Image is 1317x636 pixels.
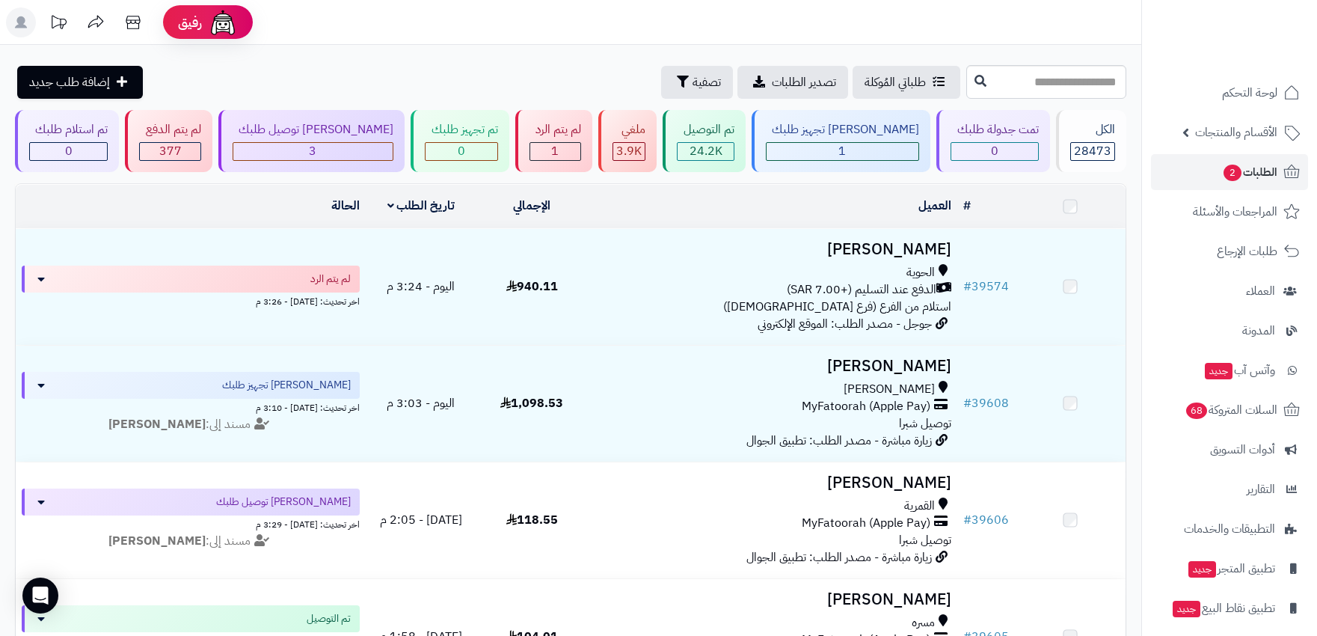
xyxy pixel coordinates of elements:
[208,7,238,37] img: ai-face.png
[1195,122,1277,143] span: الأقسام والمنتجات
[912,614,935,632] span: مسره
[530,143,580,160] div: 1
[10,533,371,550] div: مسند إلى:
[678,143,733,160] div: 24211
[513,197,550,215] a: الإجمالي
[233,121,393,138] div: [PERSON_NAME] توصيل طلبك
[1242,320,1275,341] span: المدونة
[408,110,512,172] a: تم تجهيز طلبك 0
[660,110,748,172] a: تم التوصيل 24.2K
[593,241,951,258] h3: [PERSON_NAME]
[766,121,919,138] div: [PERSON_NAME] تجهيز طلبك
[844,381,935,398] span: [PERSON_NAME]
[500,394,563,412] span: 1,098.53
[1210,439,1275,460] span: أدوات التسويق
[17,66,143,99] a: إضافة طلب جديد
[140,143,200,160] div: 377
[593,591,951,608] h3: [PERSON_NAME]
[1188,561,1216,578] span: جديد
[613,121,645,138] div: ملغي
[40,7,77,41] a: تحديثات المنصة
[951,121,1038,138] div: تمت جدولة طلبك
[122,110,215,172] a: لم يتم الدفع 377
[865,73,926,91] span: طلباتي المُوكلة
[222,378,351,393] span: [PERSON_NAME] تجهيز طلبك
[1151,313,1308,349] a: المدونة
[1187,558,1275,579] span: تطبيق المتجر
[29,121,108,138] div: تم استلام طلبك
[1185,402,1209,420] span: 68
[1151,551,1308,587] a: تطبيق المتجرجديد
[1222,82,1277,103] span: لوحة التحكم
[787,281,936,299] span: الدفع عند التسليم (+7.00 SAR)
[802,398,930,415] span: MyFatoorah (Apple Pay)
[1151,194,1308,230] a: المراجعات والأسئلة
[233,143,393,160] div: 3
[426,143,497,160] div: 0
[1217,241,1277,262] span: طلبات الإرجاع
[529,121,581,138] div: لم يتم الرد
[918,197,951,215] a: العميل
[1151,273,1308,309] a: العملاء
[387,278,455,296] span: اليوم - 3:24 م
[12,110,122,172] a: تم استلام طلبك 0
[1184,519,1275,539] span: التطبيقات والخدمات
[749,110,933,172] a: [PERSON_NAME] تجهيز طلبك 1
[772,73,836,91] span: تصدير الطلبات
[899,531,951,549] span: توصيل شبرا
[758,315,932,333] span: جوجل - مصدر الطلب: الموقع الإلكتروني
[65,142,73,160] span: 0
[613,143,645,160] div: 3880
[963,197,971,215] a: #
[746,432,932,450] span: زيارة مباشرة - مصدر الطلب: تطبيق الجوال
[991,142,998,160] span: 0
[139,121,200,138] div: لم يتم الدفع
[906,264,935,281] span: الحوية
[802,515,930,532] span: MyFatoorah (Apple Pay)
[178,13,202,31] span: رفيق
[159,142,182,160] span: 377
[1151,511,1308,547] a: التطبيقات والخدمات
[215,110,408,172] a: [PERSON_NAME] توصيل طلبك 3
[899,415,951,432] span: توصيل شبرا
[1074,142,1111,160] span: 28473
[425,121,497,138] div: تم تجهيز طلبك
[1203,360,1275,381] span: وآتس آب
[380,511,462,529] span: [DATE] - 2:05 م
[310,272,351,287] span: لم يتم الرد
[1223,164,1242,182] span: 2
[1151,75,1308,111] a: لوحة التحكم
[1247,479,1275,500] span: التقارير
[904,498,935,515] span: القمرية
[661,66,733,99] button: تصفية
[10,416,371,433] div: مسند إلى:
[595,110,660,172] a: ملغي 3.9K
[22,516,360,531] div: اخر تحديث: [DATE] - 3:29 م
[593,358,951,375] h3: [PERSON_NAME]
[551,142,559,160] span: 1
[1151,352,1308,388] a: وآتس آبجديد
[963,278,971,296] span: #
[593,474,951,492] h3: [PERSON_NAME]
[1151,392,1308,428] a: السلات المتروكة68
[1215,17,1303,49] img: logo-2.png
[677,121,734,138] div: تم التوصيل
[22,293,360,308] div: اخر تحديث: [DATE] - 3:26 م
[690,142,722,160] span: 24.2K
[458,142,465,160] span: 0
[767,143,918,160] div: 1
[951,143,1037,160] div: 0
[963,511,971,529] span: #
[746,548,932,566] span: زيارة مباشرة - مصدر الطلب: تطبيق الجوال
[1151,154,1308,190] a: الطلبات2
[853,66,960,99] a: طلباتي المُوكلة
[22,399,360,415] div: اخر تحديث: [DATE] - 3:10 م
[1222,162,1277,183] span: الطلبات
[29,73,110,91] span: إضافة طلب جديد
[512,110,595,172] a: لم يتم الرد 1
[307,611,351,626] span: تم التوصيل
[1151,233,1308,269] a: طلبات الإرجاع
[108,532,206,550] strong: [PERSON_NAME]
[1246,281,1275,302] span: العملاء
[1173,601,1200,617] span: جديد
